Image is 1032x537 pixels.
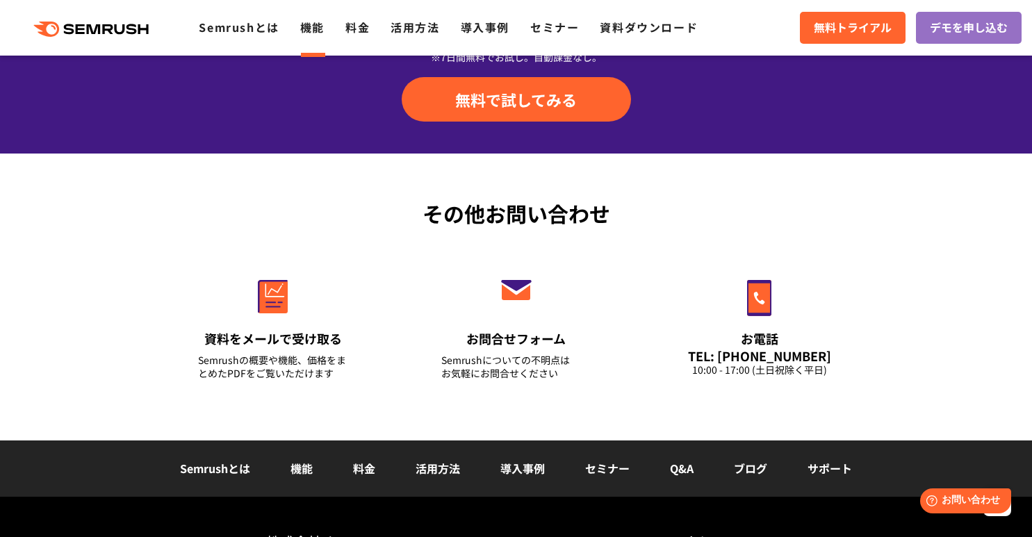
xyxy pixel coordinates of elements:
[930,19,1008,37] span: デモを申し込む
[199,19,279,35] a: Semrushとは
[151,50,881,64] div: ※7日間無料でお試し。自動課金なし。
[685,348,835,363] div: TEL: [PHONE_NUMBER]
[180,460,250,477] a: Semrushとは
[416,460,460,477] a: 活用方法
[353,460,375,477] a: 料金
[290,460,313,477] a: 機能
[391,19,439,35] a: 活用方法
[685,363,835,377] div: 10:00 - 17:00 (土日祝除く平日)
[585,460,630,477] a: セミナー
[345,19,370,35] a: 料金
[808,460,852,477] a: サポート
[441,354,591,380] div: Semrushについての不明点は お気軽にお問合せください
[685,330,835,347] div: お電話
[916,12,1022,44] a: デモを申し込む
[441,330,591,347] div: お問合せフォーム
[198,354,348,380] div: Semrushの概要や機能、価格をまとめたPDFをご覧いただけます
[300,19,325,35] a: 機能
[670,460,694,477] a: Q&A
[530,19,579,35] a: セミナー
[198,330,348,347] div: 資料をメールで受け取る
[402,77,631,122] a: 無料で試してみる
[814,19,892,37] span: 無料トライアル
[800,12,906,44] a: 無料トライアル
[908,483,1017,522] iframe: Help widget launcher
[600,19,698,35] a: 資料ダウンロード
[169,250,377,397] a: 資料をメールで受け取る Semrushの概要や機能、価格をまとめたPDFをご覧いただけます
[734,460,767,477] a: ブログ
[151,198,881,229] div: その他お問い合わせ
[455,89,577,110] span: 無料で試してみる
[500,460,545,477] a: 導入事例
[412,250,621,397] a: お問合せフォーム Semrushについての不明点はお気軽にお問合せください
[461,19,509,35] a: 導入事例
